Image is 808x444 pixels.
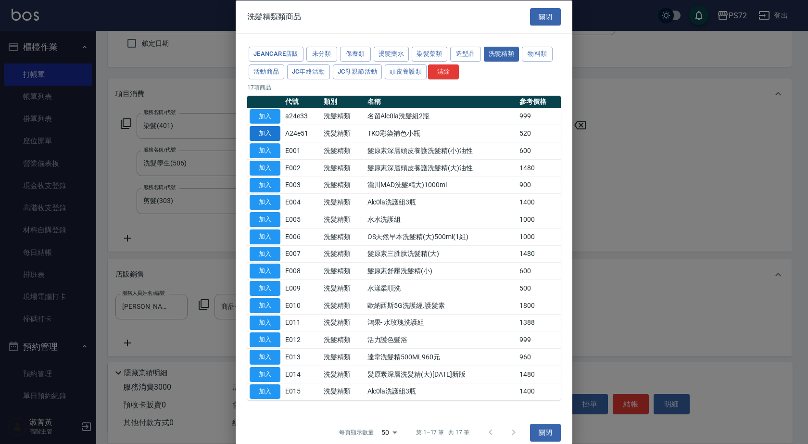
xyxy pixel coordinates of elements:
[517,108,561,125] td: 999
[517,228,561,245] td: 1000
[283,348,321,366] td: E013
[321,177,365,194] td: 洗髮精類
[321,331,365,348] td: 洗髮精類
[321,228,365,245] td: 洗髮精類
[365,297,518,314] td: 歐納西斯5G洗護經.護髮素
[283,383,321,400] td: E015
[247,12,301,21] span: 洗髮精類類商品
[250,195,280,210] button: 加入
[283,245,321,263] td: E007
[517,366,561,383] td: 1480
[321,366,365,383] td: 洗髮精類
[283,193,321,211] td: E004
[517,245,561,263] td: 1480
[250,178,280,192] button: 加入
[517,142,561,159] td: 600
[250,332,280,347] button: 加入
[283,125,321,142] td: A24e51
[283,108,321,125] td: a24e33
[250,367,280,381] button: 加入
[283,366,321,383] td: E014
[250,281,280,296] button: 加入
[321,297,365,314] td: 洗髮精類
[283,279,321,297] td: E009
[287,64,330,79] button: JC年終活動
[517,159,561,177] td: 1480
[450,47,481,62] button: 造型品
[365,95,518,108] th: 名稱
[365,193,518,211] td: Alc0la洗護組3瓶
[530,8,561,25] button: 關閉
[365,245,518,263] td: 髮原素三胜肽洗髮精(大)
[517,177,561,194] td: 900
[283,159,321,177] td: E002
[517,279,561,297] td: 500
[321,314,365,331] td: 洗髮精類
[412,47,447,62] button: 染髮藥類
[321,159,365,177] td: 洗髮精類
[517,262,561,279] td: 600
[365,159,518,177] td: 髮原素深層頭皮養護洗髮精(大)油性
[365,279,518,297] td: 水漾柔順洗
[321,142,365,159] td: 洗髮精類
[365,314,518,331] td: 鴻果- 水玫瑰洗護組
[517,211,561,228] td: 1000
[250,160,280,175] button: 加入
[283,331,321,348] td: E012
[385,64,427,79] button: 頭皮養護類
[340,47,371,62] button: 保養類
[247,83,561,91] p: 17 項商品
[283,314,321,331] td: E011
[250,229,280,244] button: 加入
[339,428,374,437] p: 每頁顯示數量
[283,228,321,245] td: E006
[249,64,284,79] button: 活動商品
[517,348,561,366] td: 960
[250,109,280,124] button: 加入
[416,428,469,437] p: 第 1–17 筆 共 17 筆
[321,108,365,125] td: 洗髮精類
[250,143,280,158] button: 加入
[283,262,321,279] td: E008
[365,366,518,383] td: 髮原素深層洗髮精(大)[DATE]新版
[522,47,553,62] button: 物料類
[517,125,561,142] td: 520
[428,64,459,79] button: 清除
[365,331,518,348] td: 活力護色髮浴
[374,47,409,62] button: 燙髮藥水
[321,262,365,279] td: 洗髮精類
[365,211,518,228] td: 水水洗護組
[321,245,365,263] td: 洗髮精類
[321,95,365,108] th: 類別
[484,47,519,62] button: 洗髮精類
[283,95,321,108] th: 代號
[306,47,337,62] button: 未分類
[283,211,321,228] td: E005
[365,125,518,142] td: TKO彩染補色小瓶
[321,125,365,142] td: 洗髮精類
[530,424,561,442] button: 關閉
[250,264,280,279] button: 加入
[250,384,280,399] button: 加入
[517,193,561,211] td: 1400
[517,331,561,348] td: 999
[250,212,280,227] button: 加入
[250,126,280,141] button: 加入
[321,383,365,400] td: 洗髮精類
[333,64,382,79] button: JC母親節活動
[283,177,321,194] td: E003
[321,279,365,297] td: 洗髮精類
[365,142,518,159] td: 髮原素深層頭皮養護洗髮精(小)油性
[250,315,280,330] button: 加入
[250,350,280,365] button: 加入
[321,348,365,366] td: 洗髮精類
[365,383,518,400] td: Alc0la洗護組3瓶
[517,297,561,314] td: 1800
[283,297,321,314] td: E010
[250,246,280,261] button: 加入
[365,348,518,366] td: 達韋洗髮精500ML960元
[250,298,280,313] button: 加入
[365,108,518,125] td: 名留Alc0la洗髮組2瓶
[365,262,518,279] td: 髮原素舒壓洗髮精(小)
[249,47,303,62] button: JeanCare店販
